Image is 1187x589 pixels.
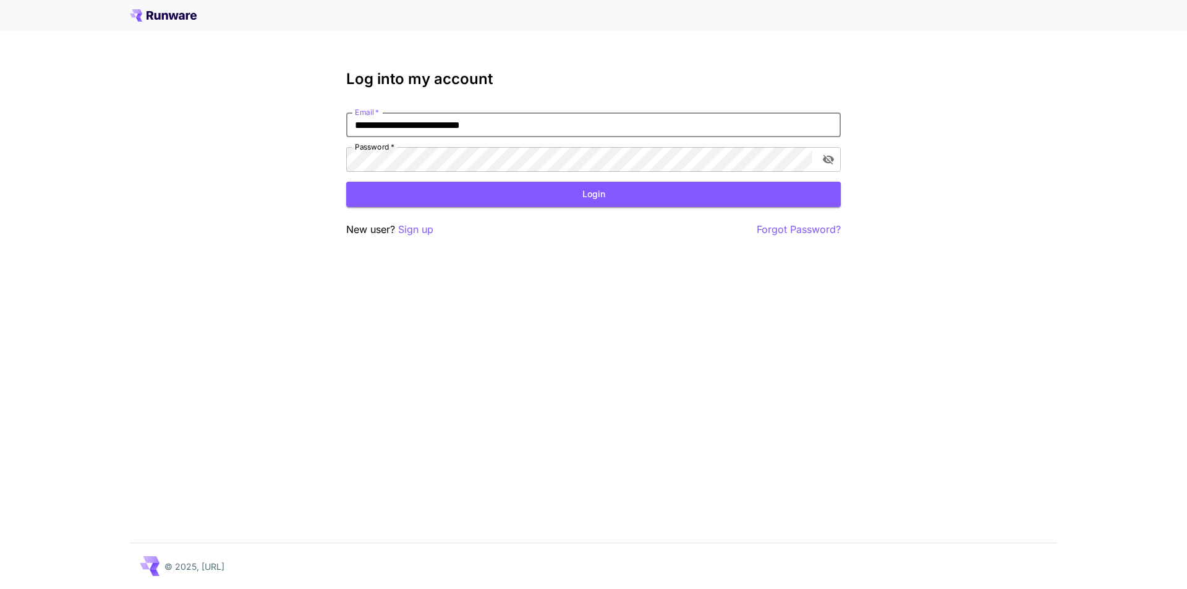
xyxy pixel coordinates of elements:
button: Login [346,182,841,207]
label: Email [355,107,379,117]
button: Forgot Password? [757,222,841,237]
button: Sign up [398,222,433,237]
p: © 2025, [URL] [164,560,224,573]
label: Password [355,142,394,152]
button: toggle password visibility [817,148,840,171]
p: New user? [346,222,433,237]
h3: Log into my account [346,70,841,88]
